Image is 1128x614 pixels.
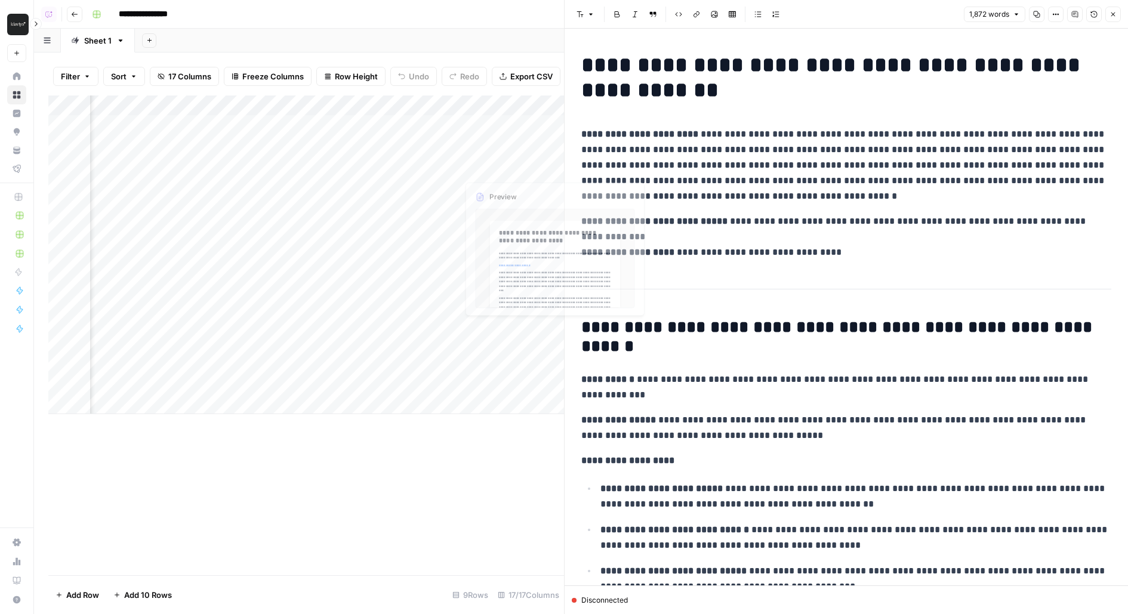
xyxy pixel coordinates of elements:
span: Sort [111,70,127,82]
div: 9 Rows [448,585,493,604]
button: Freeze Columns [224,67,312,86]
a: Browse [7,85,26,104]
button: Filter [53,67,98,86]
span: 17 Columns [168,70,211,82]
button: 17 Columns [150,67,219,86]
span: Redo [460,70,479,82]
span: Export CSV [510,70,553,82]
img: Klaviyo Logo [7,14,29,35]
div: Sheet 1 [84,35,112,47]
button: Sort [103,67,145,86]
a: Settings [7,533,26,552]
button: Undo [390,67,437,86]
span: Add Row [66,589,99,601]
button: Add 10 Rows [106,585,179,604]
a: Your Data [7,141,26,160]
button: Help + Support [7,590,26,609]
div: 17/17 Columns [493,585,564,604]
button: Export CSV [492,67,560,86]
a: Opportunities [7,122,26,141]
a: Learning Hub [7,571,26,590]
span: Undo [409,70,429,82]
span: Freeze Columns [242,70,304,82]
button: Workspace: Klaviyo [7,10,26,39]
a: Sheet 1 [61,29,135,53]
a: Flightpath [7,159,26,178]
span: Add 10 Rows [124,589,172,601]
button: 1,872 words [964,7,1025,22]
a: Home [7,67,26,86]
button: Add Row [48,585,106,604]
span: Row Height [335,70,378,82]
span: Filter [61,70,80,82]
button: Redo [442,67,487,86]
div: Disconnected [572,595,1121,606]
a: Usage [7,552,26,571]
span: 1,872 words [969,9,1009,20]
a: Insights [7,104,26,123]
button: Row Height [316,67,386,86]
